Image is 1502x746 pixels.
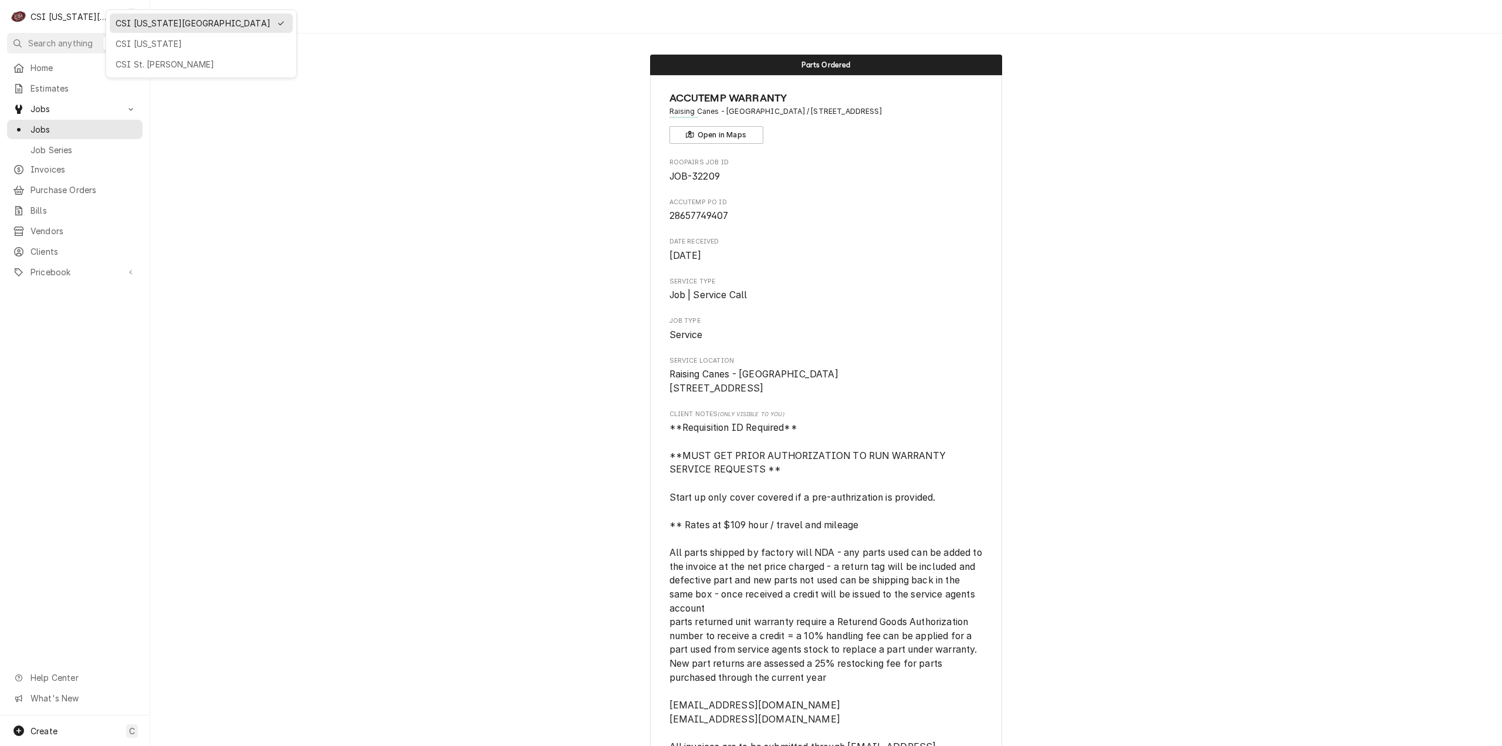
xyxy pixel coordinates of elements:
[116,38,287,50] div: CSI [US_STATE]
[31,144,137,156] span: Job Series
[31,123,137,136] span: Jobs
[116,58,287,70] div: CSI St. [PERSON_NAME]
[7,140,143,160] a: Go to Job Series
[7,120,143,139] a: Go to Jobs
[116,17,270,29] div: CSI [US_STATE][GEOGRAPHIC_DATA]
